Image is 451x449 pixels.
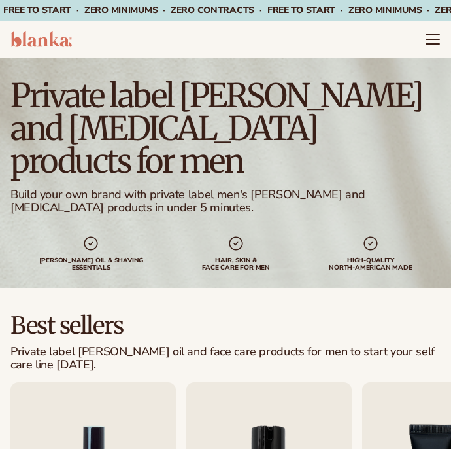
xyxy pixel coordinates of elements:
div: Build your own brand with private label men's [PERSON_NAME] and [MEDICAL_DATA] products in under ... [10,189,441,215]
h2: Best sellers [10,314,441,338]
div: Private label [PERSON_NAME] oil and face care products for men to start your self care line [DATE]. [10,346,441,372]
div: [PERSON_NAME] oil & shaving essentials [39,257,144,272]
span: · [259,4,262,16]
div: High-quality North-american made [329,257,412,272]
h1: Private label [PERSON_NAME] and [MEDICAL_DATA] products for men [10,80,441,178]
div: hair, skin & face care for men [200,257,272,272]
summary: Menu [425,31,441,47]
img: logo [10,31,72,47]
span: Free to start · ZERO minimums · ZERO contracts [3,4,267,16]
